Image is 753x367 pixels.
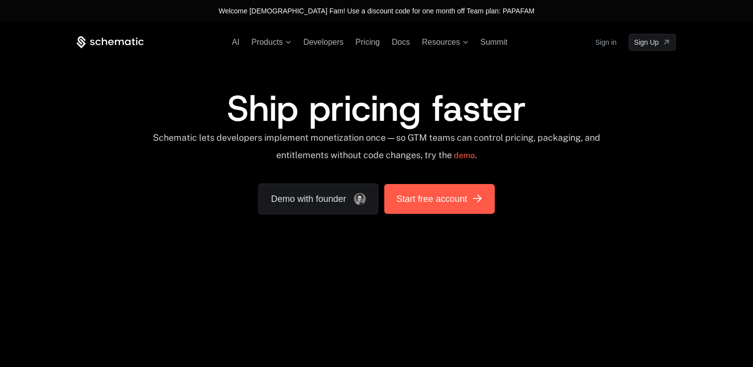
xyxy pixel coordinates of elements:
a: Demo with founder, ,[object Object] [258,183,378,214]
a: Developers [303,38,343,46]
a: AI [232,38,239,46]
div: Welcome [DEMOGRAPHIC_DATA] Fam! Use a discount code for one month off Team plan: PAPAFAM [218,6,535,16]
a: Docs [392,38,410,46]
a: Summit [480,38,507,46]
img: Founder [354,193,366,205]
a: [object Object] [384,184,494,214]
span: Start free account [396,192,467,206]
span: Sign Up [634,37,659,47]
a: Sign in [595,34,617,50]
span: Products [251,38,283,47]
div: Schematic lets developers implement monetization once — so GTM teams can control pricing, packagi... [152,132,601,168]
a: Pricing [355,38,380,46]
span: Ship pricing faster [227,85,526,132]
a: [object Object] [629,34,676,51]
a: demo [454,144,475,168]
span: Resources [422,38,460,47]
